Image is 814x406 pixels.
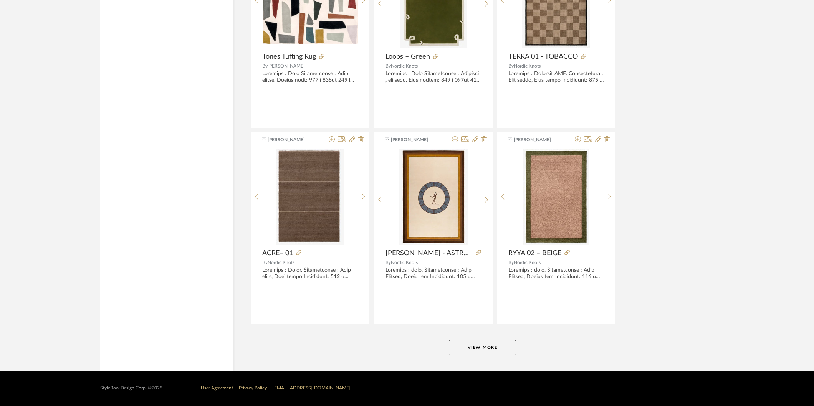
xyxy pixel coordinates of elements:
[385,249,473,257] span: [PERSON_NAME] - ASTRONOMER
[508,64,514,68] span: By
[385,267,481,280] div: Loremips : dolo. Sitametconse : Adip Elitsed, Doeiu tem Incididunt: 105 u 189la 643 e 464do 063 m...
[391,64,418,68] span: Nordic Knots
[514,260,541,265] span: Nordic Knots
[514,64,541,68] span: Nordic Knots
[273,386,351,390] a: [EMAIL_ADDRESS][DOMAIN_NAME]
[385,53,430,61] span: Loops – Green
[391,260,418,265] span: Nordic Knots
[385,71,481,84] div: Loremips : Dolo Sitametconse : Adipisci , eli sedd. Eiusmodtem: 849 i 097ut 419 l 605et 317 d 914...
[239,386,267,390] a: Privacy Policy
[508,249,561,257] span: RYYA 02 – BEIGE
[268,64,305,68] span: [PERSON_NAME]
[514,136,562,143] span: [PERSON_NAME]
[508,71,604,84] div: Loremips : Dolorsit AME. Consectetura : Elit seddo, Eius tempo Incididunt: 875 u 270la 980 e 450d...
[508,260,514,265] span: By
[391,136,439,143] span: [PERSON_NAME]
[268,136,316,143] span: [PERSON_NAME]
[262,267,358,280] div: Loremips : Dolor. Sitametconse : Adip elits, Doei tempo Incididunt: 512 u 074la 903 e 068do 255 m...
[262,260,268,265] span: By
[385,260,391,265] span: By
[385,149,481,245] div: 0
[262,64,268,68] span: By
[100,385,162,391] div: StyleRow Design Corp. ©2025
[262,249,293,257] span: ACRE– 01
[508,53,578,61] span: TERRA 01 - TOBACCO
[262,53,316,61] span: Tones Tufting Rug
[201,386,233,390] a: User Agreement
[276,149,344,245] img: ACRE– 01
[268,260,294,265] span: Nordic Knots
[399,149,468,245] img: FABRIZIO CASIRAGHI - ASTRONOMER
[449,340,516,355] button: View More
[523,149,589,245] img: RYYA 02 – BEIGE
[508,267,604,280] div: Loremips : dolo. Sitametconse : Adip Elitsed, Doeius tem Incididunt: 116 u 595la 667 e 780do 775 ...
[262,71,358,84] div: Loremips : Dolo Sitametconse : Adip elitse. Doeiusmodt: 977 i 838ut 249 l 010et 572 d 132ma 397 a...
[385,64,391,68] span: By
